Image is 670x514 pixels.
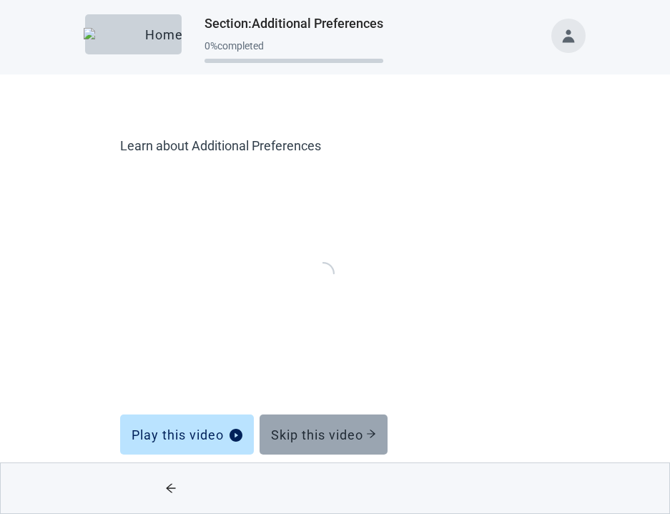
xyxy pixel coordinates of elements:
div: Progress section [205,34,383,69]
iframe: Additional Preferences [120,158,549,384]
span: loading [312,262,335,285]
div: Home [97,27,170,42]
div: 0 % completed [205,40,383,52]
span: arrow-left [144,483,197,494]
img: Elephant [84,28,139,41]
div: Play this video [132,427,242,442]
div: Skip this video [271,427,376,442]
button: Play this videoplay-circle [120,414,254,455]
label: Learn about Additional Preferences [120,137,549,155]
button: Toggle account menu [551,19,586,53]
button: ElephantHome [85,14,182,54]
span: arrow-right [366,429,376,439]
h1: Section : Additional Preferences [205,14,383,34]
button: Skip this video arrow-right [260,414,388,455]
span: play-circle [230,429,242,442]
